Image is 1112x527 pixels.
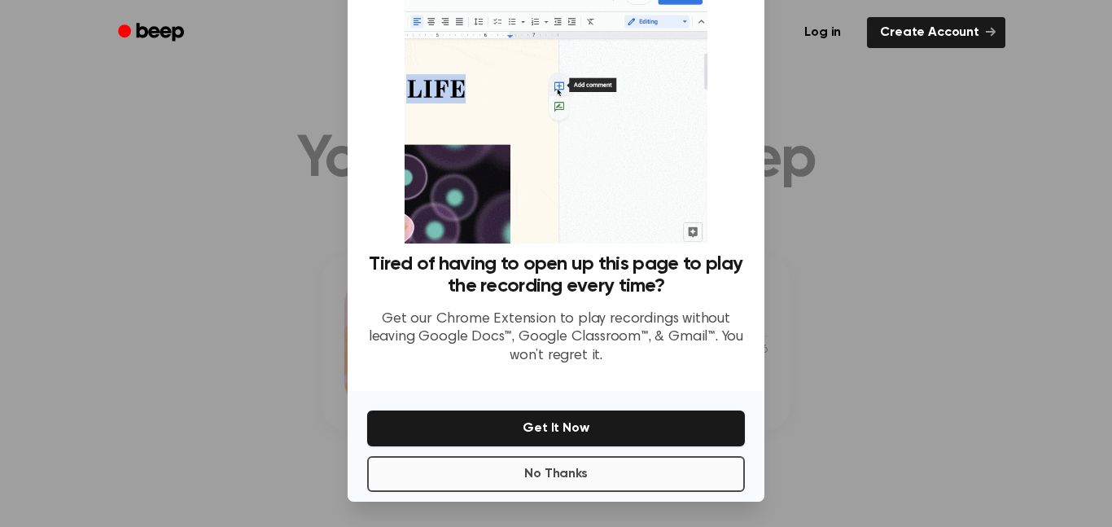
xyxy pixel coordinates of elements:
[367,310,745,366] p: Get our Chrome Extension to play recordings without leaving Google Docs™, Google Classroom™, & Gm...
[367,253,745,297] h3: Tired of having to open up this page to play the recording every time?
[867,17,1005,48] a: Create Account
[107,17,199,49] a: Beep
[367,456,745,492] button: No Thanks
[788,14,857,51] a: Log in
[367,411,745,446] button: Get It Now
